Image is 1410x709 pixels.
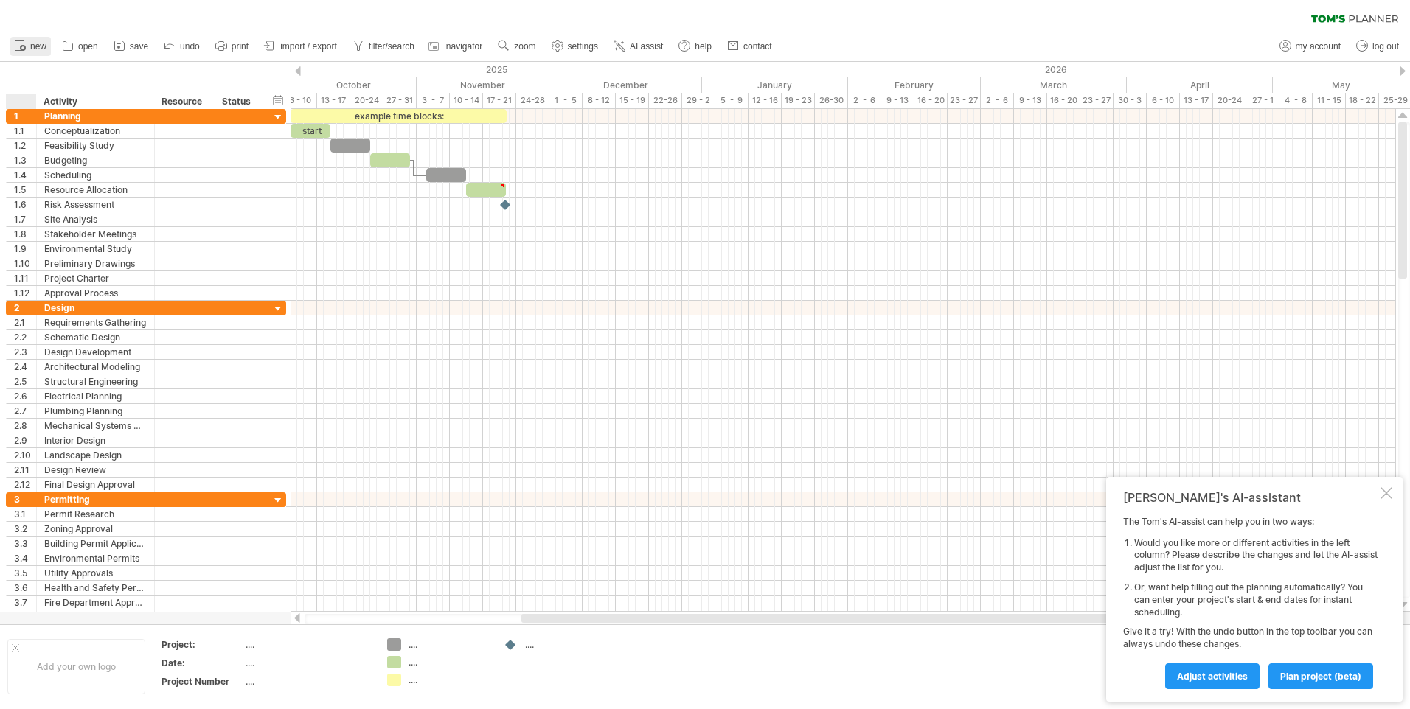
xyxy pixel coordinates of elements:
div: 10 - 14 [450,93,483,108]
div: Requirements Gathering [44,315,147,329]
div: 3.2 [14,522,36,536]
a: AI assist [610,37,667,56]
div: 19 - 23 [782,93,815,108]
div: March 2026 [981,77,1127,93]
a: save [110,37,153,56]
div: Planning [44,109,147,123]
div: Zoning Approval [44,522,147,536]
div: 3 - 7 [417,93,450,108]
div: The Tom's AI-assist can help you in two ways: Give it a try! With the undo button in the top tool... [1123,516,1378,688]
div: 5 - 9 [715,93,749,108]
span: save [130,41,148,52]
div: 2.4 [14,360,36,374]
div: 1 [14,109,36,123]
div: 24-28 [516,93,549,108]
a: print [212,37,253,56]
span: log out [1372,41,1399,52]
div: 3.3 [14,537,36,551]
div: October 2025 [264,77,417,93]
a: my account [1276,37,1345,56]
div: Activity [44,94,146,109]
div: Scheduling [44,168,147,182]
span: AI assist [630,41,663,52]
div: Feasibility Study [44,139,147,153]
div: Health and Safety Permits [44,581,147,595]
div: 3.8 [14,610,36,624]
span: undo [180,41,200,52]
div: February 2026 [848,77,981,93]
a: new [10,37,51,56]
div: 1.10 [14,256,36,270]
div: Mechanical Systems Design [44,419,147,433]
div: Structural Engineering [44,374,147,388]
span: import / export [280,41,337,52]
div: 15 - 19 [616,93,649,108]
div: start [291,124,330,138]
div: 2.3 [14,345,36,359]
div: 13 - 17 [317,93,350,108]
div: Stakeholder Meetings [44,227,147,241]
a: settings [548,37,602,56]
div: 13 - 17 [1180,93,1213,108]
div: 1.4 [14,168,36,182]
div: Conceptualization [44,124,147,138]
div: Utility Approvals [44,566,147,580]
div: 3 [14,492,36,506]
div: 4 - 8 [1279,93,1313,108]
div: Interior Design [44,433,147,447]
div: Budgeting [44,153,147,167]
div: 27 - 1 [1246,93,1279,108]
div: 29 - 2 [682,93,715,108]
div: .... [246,657,369,669]
div: Preliminary Drawings [44,256,147,270]
div: Permitting [44,492,147,506]
div: Risk Assessment [44,198,147,212]
div: Final Design Approval [44,478,147,492]
div: Schematic Design [44,330,147,344]
div: Environmental Permits [44,551,147,565]
div: .... [525,638,605,651]
div: April 2026 [1127,77,1273,93]
div: 2 [14,301,36,315]
div: 3.4 [14,551,36,565]
div: 1.2 [14,139,36,153]
span: contact [743,41,772,52]
div: 1.5 [14,183,36,197]
div: 3.5 [14,566,36,580]
div: 2.8 [14,419,36,433]
div: Project Number [162,675,243,688]
div: Design Review [44,463,147,477]
div: 3.1 [14,507,36,521]
div: 22-26 [649,93,682,108]
div: Date: [162,657,243,669]
span: settings [568,41,598,52]
div: Status [222,94,254,109]
div: 12 - 16 [749,93,782,108]
li: Or, want help filling out the planning automatically? You can enter your project's start & end da... [1134,581,1378,618]
div: 2.12 [14,478,36,492]
div: 2.7 [14,404,36,418]
div: Electrical Planning [44,389,147,403]
div: Project: [162,638,243,651]
div: 1.12 [14,286,36,300]
a: plan project (beta) [1268,663,1373,689]
div: 6 - 10 [1147,93,1180,108]
div: .... [246,638,369,651]
div: 2.5 [14,374,36,388]
div: Environmental Study [44,242,147,256]
li: Would you like more or different activities in the left column? Please describe the changes and l... [1134,537,1378,574]
div: 20-24 [1213,93,1246,108]
a: open [58,37,103,56]
a: help [675,37,716,56]
div: 1.6 [14,198,36,212]
a: contact [723,37,777,56]
div: Historical Preservation Approval [44,610,147,624]
div: Resource [162,94,206,109]
div: 23 - 27 [1080,93,1114,108]
div: 3.7 [14,596,36,610]
div: 16 - 20 [914,93,948,108]
div: 9 - 13 [881,93,914,108]
div: [PERSON_NAME]'s AI-assistant [1123,490,1378,505]
div: 26-30 [815,93,848,108]
span: Adjust activities [1177,671,1248,682]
